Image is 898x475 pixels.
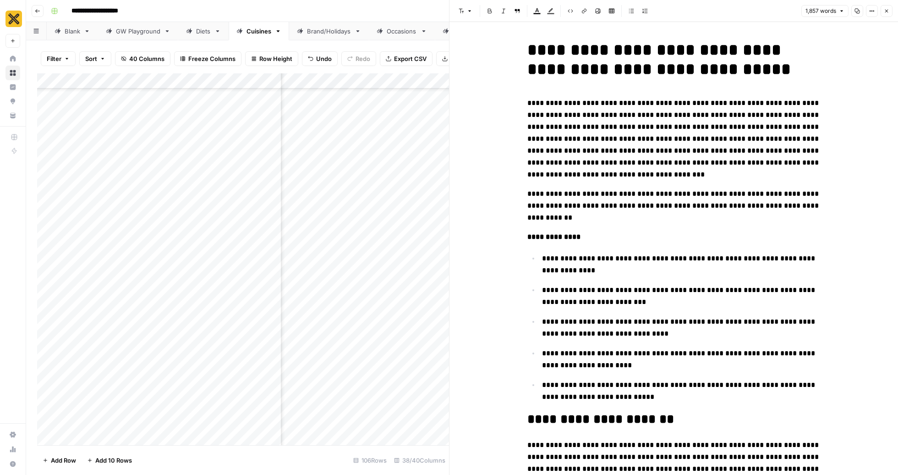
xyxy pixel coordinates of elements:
[79,51,111,66] button: Sort
[229,22,289,40] a: Cuisines
[129,54,164,63] span: 40 Columns
[259,54,292,63] span: Row Height
[380,51,433,66] button: Export CSV
[37,453,82,468] button: Add Row
[245,51,298,66] button: Row Height
[5,427,20,442] a: Settings
[115,51,170,66] button: 40 Columns
[51,456,76,465] span: Add Row
[435,22,503,40] a: Campaigns
[341,51,376,66] button: Redo
[95,456,132,465] span: Add 10 Rows
[805,7,836,15] span: 1,857 words
[307,27,351,36] div: Brand/Holidays
[174,51,241,66] button: Freeze Columns
[5,11,22,27] img: CookUnity Logo
[5,66,20,80] a: Browse
[5,108,20,123] a: Your Data
[801,5,849,17] button: 1,857 words
[85,54,97,63] span: Sort
[246,27,271,36] div: Cuisines
[289,22,369,40] a: Brand/Holidays
[47,54,61,63] span: Filter
[178,22,229,40] a: Diets
[5,51,20,66] a: Home
[5,80,20,94] a: Insights
[369,22,435,40] a: Occasions
[350,453,390,468] div: 106 Rows
[65,27,80,36] div: Blank
[116,27,160,36] div: GW Playground
[82,453,137,468] button: Add 10 Rows
[390,453,449,468] div: 38/40 Columns
[316,54,332,63] span: Undo
[5,7,20,30] button: Workspace: CookUnity
[387,27,417,36] div: Occasions
[41,51,76,66] button: Filter
[5,94,20,109] a: Opportunities
[196,27,211,36] div: Diets
[394,54,427,63] span: Export CSV
[356,54,370,63] span: Redo
[98,22,178,40] a: GW Playground
[47,22,98,40] a: Blank
[5,457,20,471] button: Help + Support
[302,51,338,66] button: Undo
[5,442,20,457] a: Usage
[188,54,235,63] span: Freeze Columns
